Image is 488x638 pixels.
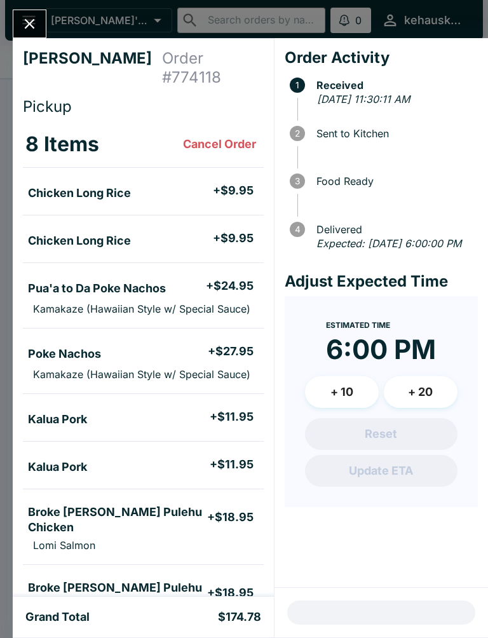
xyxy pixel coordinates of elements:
[310,175,478,187] span: Food Ready
[295,176,300,186] text: 3
[23,49,162,87] h4: [PERSON_NAME]
[28,346,101,362] h5: Poke Nachos
[33,539,95,552] p: Lomi Salmon
[28,580,207,611] h5: Broke [PERSON_NAME] Pulehu Chicken
[206,278,254,294] h5: + $24.95
[28,233,131,248] h5: Chicken Long Rice
[25,609,90,625] h5: Grand Total
[28,186,131,201] h5: Chicken Long Rice
[295,128,300,139] text: 2
[210,409,254,424] h5: + $11.95
[295,80,299,90] text: 1
[33,368,250,381] p: Kamakaze (Hawaiian Style w/ Special Sauce)
[285,48,478,67] h4: Order Activity
[178,132,261,157] button: Cancel Order
[310,128,478,139] span: Sent to Kitchen
[210,457,254,472] h5: + $11.95
[28,459,87,475] h5: Kalua Pork
[213,231,254,246] h5: + $9.95
[25,132,99,157] h3: 8 Items
[28,281,166,296] h5: Pua'a to Da Poke Nachos
[207,510,254,525] h5: + $18.95
[218,609,261,625] h5: $174.78
[208,344,254,359] h5: + $27.95
[310,79,478,91] span: Received
[28,505,207,535] h5: Broke [PERSON_NAME] Pulehu Chicken
[317,93,410,105] em: [DATE] 11:30:11 AM
[33,302,250,315] p: Kamakaze (Hawaiian Style w/ Special Sauce)
[207,585,254,601] h5: + $18.95
[213,183,254,198] h5: + $9.95
[310,224,478,235] span: Delivered
[28,412,87,427] h5: Kalua Pork
[326,333,436,366] time: 6:00 PM
[384,376,457,408] button: + 20
[162,49,264,87] h4: Order # 774118
[316,237,461,250] em: Expected: [DATE] 6:00:00 PM
[305,376,379,408] button: + 10
[23,97,72,116] span: Pickup
[326,320,390,330] span: Estimated Time
[13,10,46,37] button: Close
[294,224,300,234] text: 4
[285,272,478,291] h4: Adjust Expected Time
